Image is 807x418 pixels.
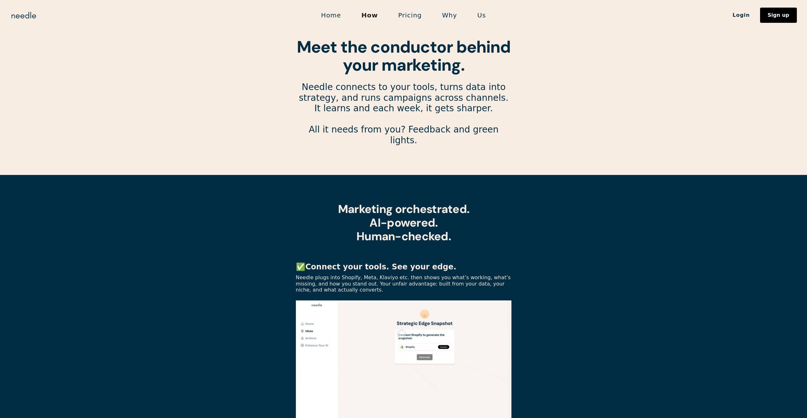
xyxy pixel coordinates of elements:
[760,8,797,23] a: Sign up
[296,82,511,156] p: Needle connects to your tools, turns data into strategy, and runs campaigns across channels. It l...
[722,10,760,21] a: Login
[311,9,351,22] a: Home
[296,274,511,293] p: Needle plugs into Shopify, Meta, Klaviyo etc. then shows you what’s working, what’s missing, and ...
[351,9,388,22] a: How
[297,36,510,76] strong: Meet the conductor behind your marketing.
[388,9,432,22] a: Pricing
[338,202,469,244] strong: Marketing orchestrated. AI-powered. Human-checked.
[467,9,496,22] a: Us
[768,13,789,18] div: Sign up
[432,9,467,22] a: Why
[296,262,511,272] p: ✅
[305,262,456,271] strong: Connect your tools. See your edge.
